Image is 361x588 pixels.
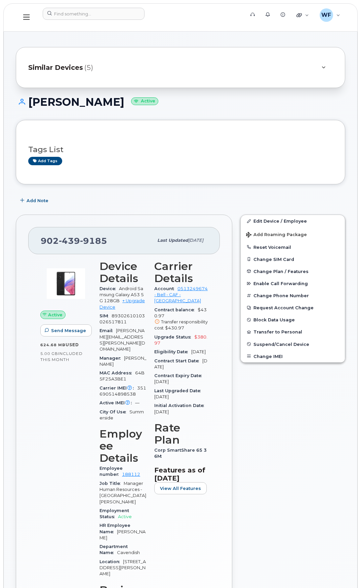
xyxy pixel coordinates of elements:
[99,559,146,577] span: [STREET_ADDRESS][PERSON_NAME]
[154,358,202,363] span: Contract Start Date
[241,326,345,338] button: Transfer to Personal
[66,342,79,347] span: used
[99,313,145,324] span: 89302610103026517811
[154,403,207,408] span: Initial Activation Date
[253,342,309,347] span: Suspend/Cancel Device
[154,482,207,494] button: View All Features
[28,145,333,154] h3: Tags List
[99,409,144,420] span: Summerside
[117,550,140,555] span: Cavendish
[99,298,145,309] a: + Upgrade Device
[99,481,124,486] span: Job Title
[154,349,191,354] span: Eligibility Date
[154,466,208,482] h3: Features as of [DATE]
[154,379,169,384] span: [DATE]
[191,349,206,354] span: [DATE]
[154,409,169,414] span: [DATE]
[99,400,135,405] span: Active IMEI
[40,343,66,347] span: 624.68 MB
[241,227,345,241] button: Add Roaming Package
[154,394,169,399] span: [DATE]
[241,253,345,265] button: Change SIM Card
[246,232,307,238] span: Add Roaming Package
[154,260,208,284] h3: Carrier Details
[188,238,203,243] span: [DATE]
[165,325,184,330] span: $430.97
[241,338,345,350] button: Suspend/Cancel Device
[99,559,123,564] span: Location
[99,386,146,397] span: 351690514898538
[241,302,345,314] button: Request Account Change
[99,328,145,352] span: [PERSON_NAME][EMAIL_ADDRESS][PERSON_NAME][DOMAIN_NAME]
[99,523,130,534] span: HR Employee Name
[16,96,345,108] h1: [PERSON_NAME]
[99,260,146,284] h3: Device Details
[99,409,129,414] span: City Of Use
[99,356,146,367] span: [PERSON_NAME]
[241,314,345,326] button: Block Data Usage
[154,307,198,312] span: Contract balance
[154,373,205,378] span: Contract Expiry Date
[99,466,123,477] span: Employee number
[84,63,93,73] span: (5)
[40,324,92,336] button: Send Message
[241,265,345,277] button: Change Plan / Features
[28,63,83,73] span: Similar Devices
[99,428,146,464] h3: Employee Details
[154,334,194,340] span: Upgrade Status
[241,241,345,253] button: Reset Voicemail
[118,514,132,519] span: Active
[16,194,54,207] button: Add Note
[253,281,308,286] span: Enable Call Forwarding
[40,351,83,362] span: included this month
[154,307,208,331] span: $430.97
[48,312,63,318] span: Active
[99,370,135,375] span: MAC Address
[80,236,107,246] span: 9185
[40,351,58,356] span: 5.00 GB
[99,286,119,291] span: Device
[27,197,48,204] span: Add Note
[154,422,208,446] h3: Rate Plan
[51,327,86,334] span: Send Message
[59,236,80,246] span: 439
[28,157,62,165] a: Add tags
[41,236,107,246] span: 902
[99,481,146,504] span: Manager Human Resources - [GEOGRAPHIC_DATA][PERSON_NAME]
[154,286,208,304] a: 0513249674 - Bell - CAF - [GEOGRAPHIC_DATA]
[99,386,137,391] span: Carrier IMEI
[154,319,208,330] span: Transfer responsibility cost
[46,264,86,304] img: image20231002-3703462-kjv75p.jpeg
[99,313,112,318] span: SIM
[135,400,139,405] span: —
[160,485,201,492] span: View All Features
[122,472,140,477] a: 188112
[99,529,146,540] span: [PERSON_NAME]
[241,215,345,227] a: Edit Device / Employee
[154,388,204,393] span: Last Upgraded Date
[99,356,124,361] span: Manager
[99,508,129,519] span: Employment Status
[241,277,345,289] button: Enable Call Forwarding
[154,448,207,459] span: Corp SmartShare 65 36M
[241,289,345,302] button: Change Phone Number
[131,97,158,105] small: Active
[99,286,144,304] span: Android Samsung Galaxy A53 5G 128GB
[154,358,207,369] span: [DATE]
[99,544,128,555] span: Department Name
[253,269,309,274] span: Change Plan / Features
[154,286,177,291] span: Account
[241,350,345,362] button: Change IMEI
[157,238,188,243] span: Last updated
[99,328,116,333] span: Email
